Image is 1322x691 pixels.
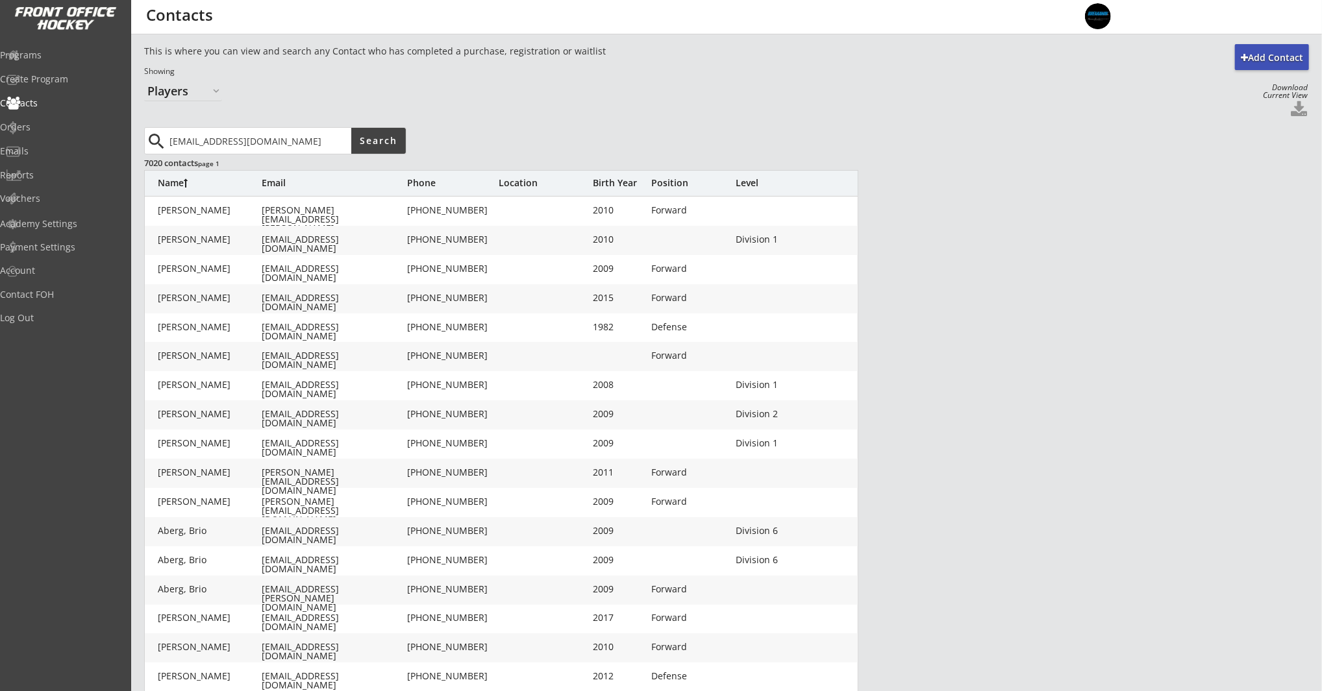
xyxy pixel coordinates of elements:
[262,468,405,495] div: [PERSON_NAME][EMAIL_ADDRESS][DOMAIN_NAME]
[158,206,262,215] div: [PERSON_NAME]
[158,555,262,564] div: Aberg, Brio
[651,178,729,188] div: Position
[158,409,262,418] div: [PERSON_NAME]
[144,45,691,58] div: This is where you can view and search any Contact who has completed a purchase, registration or w...
[262,293,405,311] div: [EMAIL_ADDRESS][DOMAIN_NAME]
[651,293,729,302] div: Forward
[593,497,645,506] div: 2009
[262,178,405,188] div: Email
[158,497,262,506] div: [PERSON_NAME]
[351,128,406,154] button: Search
[651,497,729,506] div: Forward
[651,642,729,651] div: Forward
[158,613,262,622] div: [PERSON_NAME]
[262,613,405,631] div: [EMAIL_ADDRESS][DOMAIN_NAME]
[262,672,405,690] div: [EMAIL_ADDRESS][DOMAIN_NAME]
[407,497,498,506] div: [PHONE_NUMBER]
[593,409,645,418] div: 2009
[158,468,262,477] div: [PERSON_NAME]
[736,178,814,188] div: Level
[407,613,498,622] div: [PHONE_NUMBER]
[158,642,262,651] div: [PERSON_NAME]
[593,642,645,651] div: 2010
[262,351,405,369] div: [EMAIL_ADDRESS][DOMAIN_NAME]
[736,526,814,535] div: Division 6
[407,351,498,360] div: [PHONE_NUMBER]
[158,439,262,448] div: [PERSON_NAME]
[407,672,498,681] div: [PHONE_NUMBER]
[407,555,498,564] div: [PHONE_NUMBER]
[262,439,405,457] div: [EMAIL_ADDRESS][DOMAIN_NAME]
[262,409,405,428] div: [EMAIL_ADDRESS][DOMAIN_NAME]
[262,642,405,661] div: [EMAIL_ADDRESS][DOMAIN_NAME]
[593,264,645,273] div: 2009
[158,235,262,244] div: [PERSON_NAME]
[651,613,729,622] div: Forward
[158,526,262,535] div: Aberg, Brio
[593,585,645,594] div: 2009
[158,178,262,188] div: Name
[736,555,814,564] div: Division 6
[407,526,498,535] div: [PHONE_NUMBER]
[198,159,219,168] font: page 1
[146,131,168,152] button: search
[651,672,729,681] div: Defense
[158,585,262,594] div: Aberg, Brio
[593,526,645,535] div: 2009
[593,439,645,448] div: 2009
[407,322,498,332] div: [PHONE_NUMBER]
[407,380,498,389] div: [PHONE_NUMBER]
[593,380,645,389] div: 2008
[262,380,405,398] div: [EMAIL_ADDRESS][DOMAIN_NAME]
[651,264,729,273] div: Forward
[158,380,262,389] div: [PERSON_NAME]
[407,439,498,448] div: [PHONE_NUMBER]
[651,585,729,594] div: Forward
[262,497,405,524] div: [PERSON_NAME][EMAIL_ADDRESS][DOMAIN_NAME]
[262,264,405,282] div: [EMAIL_ADDRESS][DOMAIN_NAME]
[262,526,405,544] div: [EMAIL_ADDRESS][DOMAIN_NAME]
[158,264,262,273] div: [PERSON_NAME]
[1256,84,1308,99] div: Download Current View
[593,672,645,681] div: 2012
[593,613,645,622] div: 2017
[407,468,498,477] div: [PHONE_NUMBER]
[158,351,262,360] div: [PERSON_NAME]
[593,555,645,564] div: 2009
[262,206,405,242] div: [PERSON_NAME][EMAIL_ADDRESS][PERSON_NAME][DOMAIN_NAME]
[499,178,590,188] div: Location
[158,322,262,332] div: [PERSON_NAME]
[736,409,814,418] div: Division 2
[407,409,498,418] div: [PHONE_NUMBER]
[593,206,645,215] div: 2010
[144,66,691,77] div: Showing
[593,322,645,332] div: 1982
[1290,101,1309,119] button: Click to download all Contacts. Your browser settings may try to block it, check your security se...
[407,235,498,244] div: [PHONE_NUMBER]
[158,293,262,302] div: [PERSON_NAME]
[262,555,405,574] div: [EMAIL_ADDRESS][DOMAIN_NAME]
[262,585,405,612] div: [EMAIL_ADDRESS][PERSON_NAME][DOMAIN_NAME]
[167,128,351,154] input: Type here...
[651,322,729,332] div: Defense
[593,235,645,244] div: 2010
[262,235,405,253] div: [EMAIL_ADDRESS][DOMAIN_NAME]
[407,585,498,594] div: [PHONE_NUMBER]
[407,642,498,651] div: [PHONE_NUMBER]
[736,439,814,448] div: Division 1
[158,672,262,681] div: [PERSON_NAME]
[262,322,405,341] div: [EMAIL_ADDRESS][DOMAIN_NAME]
[651,468,729,477] div: Forward
[407,264,498,273] div: [PHONE_NUMBER]
[407,206,498,215] div: [PHONE_NUMBER]
[593,468,645,477] div: 2011
[1235,51,1309,64] div: Add Contact
[407,293,498,302] div: [PHONE_NUMBER]
[736,235,814,244] div: Division 1
[144,157,405,169] div: 7020 contacts
[593,293,645,302] div: 2015
[593,178,645,188] div: Birth Year
[651,206,729,215] div: Forward
[407,178,498,188] div: Phone
[736,380,814,389] div: Division 1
